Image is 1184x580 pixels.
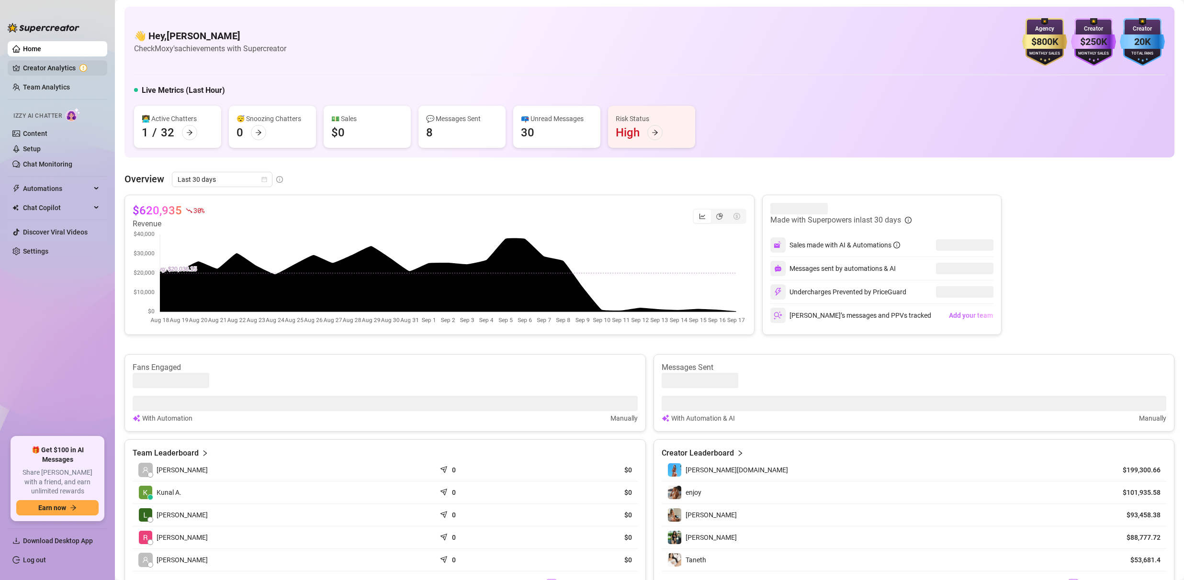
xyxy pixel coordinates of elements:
[12,204,19,211] img: Chat Copilot
[1022,24,1067,33] div: Agency
[38,504,66,512] span: Earn now
[193,206,204,215] span: 30 %
[893,242,900,248] span: info-circle
[1022,18,1067,66] img: gold-badge-CigiZidd.svg
[774,241,782,249] img: svg%3e
[1117,488,1161,497] article: $101,935.58
[23,181,91,196] span: Automations
[949,312,993,319] span: Add your team
[686,534,737,541] span: [PERSON_NAME]
[202,447,208,459] span: right
[157,532,208,543] span: [PERSON_NAME]
[1117,510,1161,520] article: $93,458.38
[133,413,140,424] img: svg%3e
[23,556,46,564] a: Log out
[134,29,286,43] h4: 👋 Hey, [PERSON_NAME]
[542,465,632,475] article: $0
[139,486,152,499] img: Kunal Anand
[13,112,62,121] span: Izzy AI Chatter
[1117,533,1161,542] article: $88,777.72
[261,177,267,182] span: calendar
[237,125,243,140] div: 0
[331,113,403,124] div: 💵 Sales
[1120,34,1165,49] div: 20K
[1117,555,1161,565] article: $53,681.4
[668,531,681,544] img: Julia
[652,129,658,136] span: arrow-right
[426,125,433,140] div: 8
[133,203,182,218] article: $620,935
[521,125,534,140] div: 30
[186,129,193,136] span: arrow-right
[23,145,41,153] a: Setup
[542,510,632,520] article: $0
[8,23,79,33] img: logo-BBDzfeDw.svg
[542,555,632,565] article: $0
[139,531,152,544] img: Raffaella De Pa…
[23,45,41,53] a: Home
[668,553,681,567] img: Taneth
[716,213,723,220] span: pie-chart
[668,463,681,477] img: Lyla.fit
[142,557,149,563] span: user
[70,504,77,511] span: arrow-right
[23,130,47,137] a: Content
[452,488,456,497] article: 0
[1120,51,1165,57] div: Total Fans
[161,125,174,140] div: 32
[440,509,450,518] span: send
[452,555,456,565] article: 0
[686,466,788,474] span: [PERSON_NAME][DOMAIN_NAME]
[440,486,450,496] span: send
[23,537,93,545] span: Download Desktop App
[662,413,669,424] img: svg%3e
[142,113,214,124] div: 👩‍💻 Active Chatters
[1120,18,1165,66] img: blue-badge-DgoSNQY1.svg
[686,556,706,564] span: Taneth
[142,467,149,473] span: user
[16,500,99,515] button: Earn nowarrow-right
[23,228,88,236] a: Discover Viral Videos
[142,85,225,96] h5: Live Metrics (Last Hour)
[23,200,91,215] span: Chat Copilot
[686,511,737,519] span: [PERSON_NAME]
[542,488,632,497] article: $0
[134,43,286,55] article: Check Moxy's achievements with Supercreator
[789,240,900,250] div: Sales made with AI & Automations
[610,413,638,424] article: Manually
[1022,34,1067,49] div: $800K
[668,486,681,499] img: enjoy
[133,218,204,230] article: Revenue
[948,308,993,323] button: Add your team
[1139,413,1166,424] article: Manually
[542,533,632,542] article: $0
[733,213,740,220] span: dollar-circle
[1117,465,1161,475] article: $199,300.66
[440,464,450,473] span: send
[23,83,70,91] a: Team Analytics
[66,108,80,122] img: AI Chatter
[440,554,450,563] span: send
[1071,18,1116,66] img: purple-badge-B9DA21FR.svg
[452,510,456,520] article: 0
[331,125,345,140] div: $0
[23,160,72,168] a: Chat Monitoring
[662,362,1167,373] article: Messages Sent
[157,487,181,498] span: Kunal A.
[178,172,267,187] span: Last 30 days
[23,60,100,76] a: Creator Analytics exclamation-circle
[133,362,638,373] article: Fans Engaged
[668,508,681,522] img: Noelle
[16,446,99,464] span: 🎁 Get $100 in AI Messages
[142,413,192,424] article: With Automation
[1071,34,1116,49] div: $250K
[905,217,912,223] span: info-circle
[1120,24,1165,33] div: Creator
[1071,24,1116,33] div: Creator
[521,113,593,124] div: 📪 Unread Messages
[124,172,164,186] article: Overview
[770,308,931,323] div: [PERSON_NAME]’s messages and PPVs tracked
[142,125,148,140] div: 1
[774,311,782,320] img: svg%3e
[737,447,744,459] span: right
